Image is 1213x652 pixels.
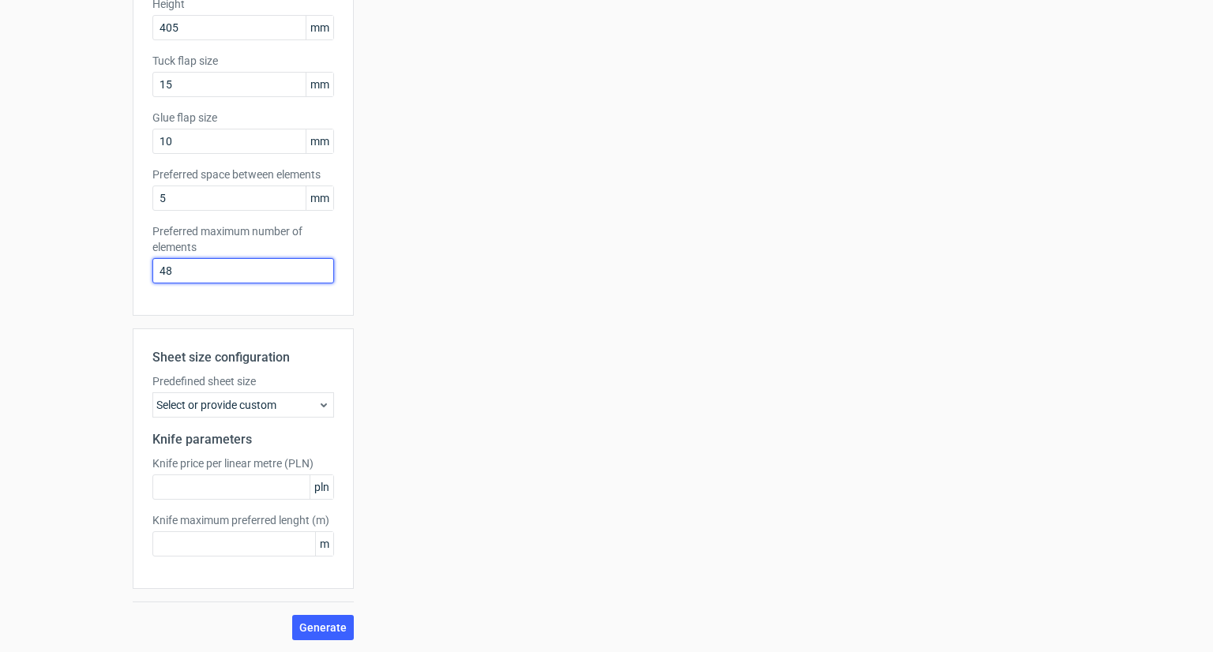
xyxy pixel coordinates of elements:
[152,455,334,471] label: Knife price per linear metre (PLN)
[152,223,334,255] label: Preferred maximum number of elements
[292,615,354,640] button: Generate
[152,167,334,182] label: Preferred space between elements
[152,430,334,449] h2: Knife parameters
[152,348,334,367] h2: Sheet size configuration
[315,532,333,556] span: m
[152,392,334,418] div: Select or provide custom
[152,512,334,528] label: Knife maximum preferred lenght (m)
[306,186,333,210] span: mm
[152,373,334,389] label: Predefined sheet size
[299,622,347,633] span: Generate
[306,73,333,96] span: mm
[306,16,333,39] span: mm
[310,475,333,499] span: pln
[152,110,334,126] label: Glue flap size
[152,53,334,69] label: Tuck flap size
[306,129,333,153] span: mm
